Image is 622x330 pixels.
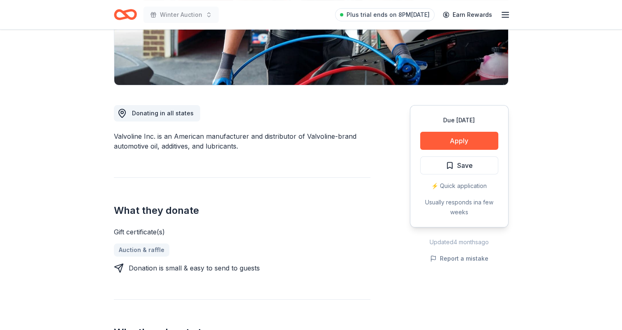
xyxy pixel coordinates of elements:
[438,7,497,22] a: Earn Rewards
[114,204,370,217] h2: What they donate
[132,110,194,117] span: Donating in all states
[114,243,169,257] a: Auction & raffle
[160,10,202,20] span: Winter Auction
[114,227,370,237] div: Gift certificate(s)
[114,131,370,151] div: Valvoline Inc. is an American manufacturer and distributor of Valvoline-brand automotive oil, add...
[420,181,498,191] div: ⚡️ Quick application
[420,197,498,217] div: Usually responds in a few weeks
[410,237,509,247] div: Updated 4 months ago
[420,132,498,150] button: Apply
[457,160,473,171] span: Save
[114,5,137,24] a: Home
[347,10,430,20] span: Plus trial ends on 8PM[DATE]
[129,263,260,273] div: Donation is small & easy to send to guests
[430,254,488,264] button: Report a mistake
[420,156,498,174] button: Save
[420,115,498,125] div: Due [DATE]
[335,8,435,21] a: Plus trial ends on 8PM[DATE]
[143,7,219,23] button: Winter Auction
